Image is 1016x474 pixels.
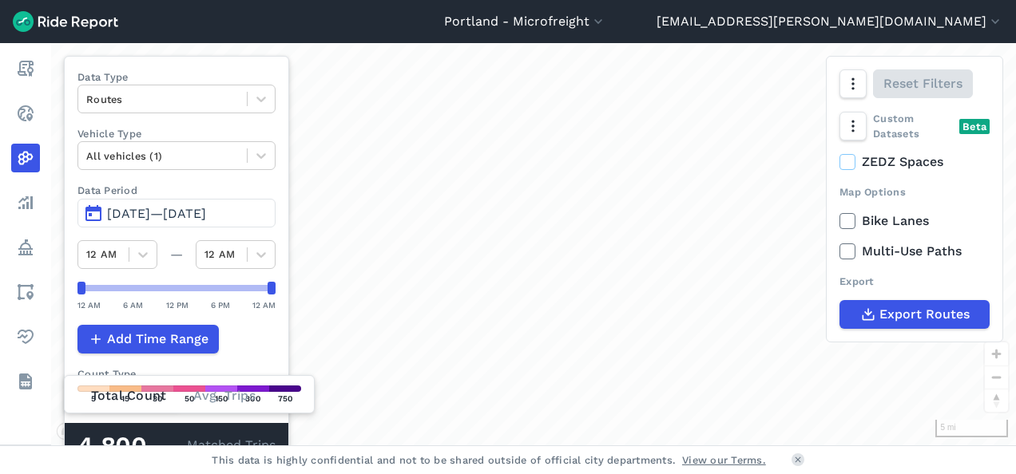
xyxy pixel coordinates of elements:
button: Reset Filters [873,69,973,98]
div: 4,800 [77,436,187,456]
button: Add Time Range [77,325,219,354]
div: Matched Trips [65,423,288,468]
div: Export [839,274,990,289]
button: Export Routes [839,300,990,329]
button: Portland - Microfreight [444,12,606,31]
img: Ride Report [13,11,118,32]
span: [DATE]—[DATE] [107,206,206,221]
span: Reset Filters [883,74,962,93]
a: View our Terms. [682,452,766,468]
button: [DATE]—[DATE] [77,199,276,227]
div: Beta [959,119,990,134]
label: Data Type [77,69,276,85]
label: Multi-Use Paths [839,242,990,261]
div: Map Options [839,184,990,199]
a: Realtime [11,99,40,128]
div: 12 AM [77,298,101,312]
label: Bike Lanes [839,211,990,231]
label: Data Period [77,183,276,198]
a: Policy [11,233,40,262]
div: Custom Datasets [839,111,990,141]
div: loading [51,43,1016,445]
a: Datasets [11,367,40,396]
span: Export Routes [879,305,970,324]
div: 6 AM [123,298,143,312]
a: Analyze [11,188,40,217]
label: ZEDZ Spaces [839,152,990,172]
a: Heatmaps [11,144,40,172]
div: Count Type [77,366,276,381]
div: 6 PM [211,298,230,312]
div: 12 AM [252,298,276,312]
a: Report [11,54,40,83]
label: Vehicle Type [77,126,276,141]
a: Areas [11,278,40,306]
span: Add Time Range [107,330,208,349]
button: [EMAIL_ADDRESS][PERSON_NAME][DOMAIN_NAME] [657,12,1003,31]
div: 12 PM [166,298,189,312]
a: Health [11,322,40,351]
div: — [157,245,196,264]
